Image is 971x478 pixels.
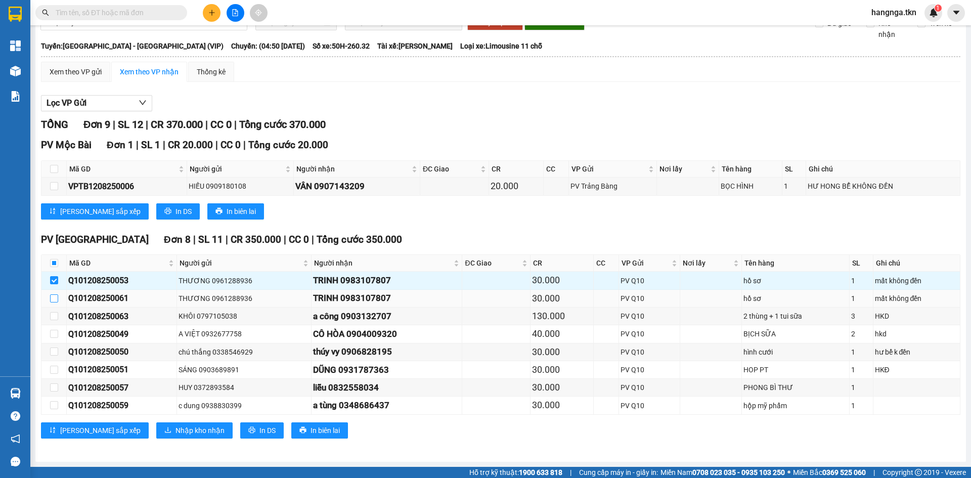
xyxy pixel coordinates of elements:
span: Mã GD [69,257,166,269]
span: Người nhận [314,257,452,269]
span: CC 0 [220,139,241,151]
div: PV Q10 [621,311,678,322]
strong: 1900 633 818 [519,468,562,476]
span: Người gửi [180,257,301,269]
div: CÔ HÒA 0904009320 [313,327,461,341]
th: Tên hàng [719,161,782,178]
span: | [226,234,228,245]
button: plus [203,4,220,22]
span: printer [299,426,306,434]
img: icon-new-feature [929,8,938,17]
span: | [215,139,218,151]
span: In DS [175,206,192,217]
strong: 0708 023 035 - 0935 103 250 [692,468,785,476]
div: PV Q10 [621,382,678,393]
span: Chuyến: (04:50 [DATE]) [231,40,305,52]
button: printerIn DS [156,203,200,220]
div: 2 thùng + 1 tui sữa [743,311,847,322]
span: printer [164,207,171,215]
div: PV Q10 [621,400,678,411]
span: 1 [936,5,940,12]
button: printerIn DS [240,422,284,439]
div: 30.000 [532,345,591,359]
span: Nơi lấy [659,163,709,175]
div: 30.000 [532,380,591,395]
div: 1 [784,181,804,192]
button: downloadNhập kho nhận [156,422,233,439]
td: Q101208250050 [67,343,177,361]
span: Miền Nam [660,467,785,478]
span: | [570,467,571,478]
div: HKĐ [875,364,958,375]
td: Q101208250059 [67,397,177,414]
span: Cung cấp máy in - giấy in: [579,467,658,478]
span: Loại xe: Limousine 11 chỗ [460,40,542,52]
div: Q101208250053 [68,274,175,287]
td: PV Q10 [619,290,680,308]
div: 20.000 [491,179,542,193]
div: Xem theo VP nhận [120,66,179,77]
span: | [163,139,165,151]
div: PV Q10 [621,364,678,375]
div: HKD [875,311,958,322]
span: aim [255,9,262,16]
button: file-add [227,4,244,22]
th: Ghi chú [873,255,960,272]
span: sort-ascending [49,207,56,215]
span: CR 350.000 [231,234,281,245]
div: TRINH 0983107807 [313,291,461,305]
td: Q101208250063 [67,308,177,325]
span: ĐC Giao [465,257,520,269]
div: VÂN 0907143209 [295,180,418,193]
div: HUY 0372893584 [179,382,310,393]
div: THƯƠNG 0961288936 [179,275,310,286]
td: PV Q10 [619,379,680,397]
span: printer [248,426,255,434]
td: Q101208250061 [67,290,177,308]
img: warehouse-icon [10,388,21,399]
span: CC 0 [289,234,309,245]
div: KHÔI 0797105038 [179,311,310,322]
th: CR [489,161,544,178]
div: 1 [851,275,871,286]
div: mất không đền [875,275,958,286]
span: Số xe: 50H-260.32 [313,40,370,52]
div: A VIỆT 0932677758 [179,328,310,339]
div: PV Q10 [621,346,678,358]
td: Q101208250057 [67,379,177,397]
div: hồ sơ [743,275,847,286]
div: DŨNG 0931787363 [313,363,461,377]
div: Q101208250049 [68,328,175,340]
div: BỌC HÌNH [721,181,780,192]
span: TỔNG [41,118,68,131]
td: PV Q10 [619,397,680,414]
span: CR 20.000 [168,139,213,151]
span: printer [215,207,223,215]
span: Hỗ trợ kỹ thuật: [469,467,562,478]
td: Q101208250049 [67,325,177,343]
div: BỊCH SỮA [743,328,847,339]
span: Nhập kho nhận [175,425,225,436]
span: In biên lai [311,425,340,436]
div: hình cưới [743,346,847,358]
div: Q101208250061 [68,292,175,305]
td: PV Q10 [619,272,680,289]
span: Tổng cước 20.000 [248,139,328,151]
div: a tùng 0348686437 [313,399,461,412]
span: Đơn 9 [83,118,110,131]
span: Tổng cước 370.000 [239,118,326,131]
sup: 1 [935,5,942,12]
span: notification [11,434,20,444]
div: Thống kê [197,66,226,77]
div: hư bể k đền [875,346,958,358]
td: PV Q10 [619,343,680,361]
img: dashboard-icon [10,40,21,51]
button: sort-ascending[PERSON_NAME] sắp xếp [41,422,149,439]
span: [PERSON_NAME] sắp xếp [60,206,141,217]
div: hồ sơ [743,293,847,304]
span: | [243,139,246,151]
div: PV Q10 [621,275,678,286]
div: PHONG BÌ THƯ [743,382,847,393]
span: | [146,118,148,131]
div: PV Q10 [621,328,678,339]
